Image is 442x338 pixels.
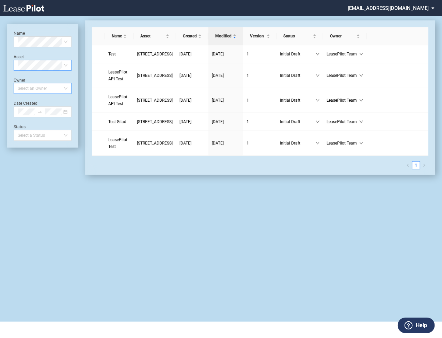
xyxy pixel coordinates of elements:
th: Name [105,27,133,45]
span: Initial Draft [280,51,316,57]
span: LeasePilot Team [327,118,359,125]
a: [DATE] [179,118,205,125]
button: right [420,161,428,169]
span: Version [250,33,265,39]
a: [DATE] [179,72,205,79]
a: 1 [247,97,273,104]
th: Owner [323,27,367,45]
li: 1 [412,161,420,169]
span: down [316,120,320,124]
span: 109 State Street [137,141,173,146]
span: [DATE] [179,141,191,146]
a: [STREET_ADDRESS] [137,51,173,57]
span: [DATE] [212,119,224,124]
button: Help [398,318,435,333]
span: LeasePilot Team [327,72,359,79]
span: [DATE] [212,52,224,56]
span: down [359,73,363,78]
span: down [359,120,363,124]
span: [DATE] [179,98,191,103]
span: to [37,109,42,114]
th: Modified [208,27,243,45]
a: [DATE] [179,97,205,104]
a: LeasePilot API Test [108,69,130,82]
span: 109 State Street [137,98,173,103]
label: Owner [14,78,25,83]
label: Asset [14,54,24,59]
span: down [316,98,320,102]
span: LeasePilot API Test [108,70,127,81]
th: Asset [133,27,176,45]
span: LeasePilot Team [327,97,359,104]
a: [STREET_ADDRESS] [137,140,173,147]
span: [DATE] [212,141,224,146]
button: left [404,161,412,169]
a: 1 [412,162,420,169]
a: [DATE] [212,118,240,125]
a: LeasePilot API Test [108,94,130,107]
span: [DATE] [179,119,191,124]
span: Modified [215,33,232,39]
a: [DATE] [179,51,205,57]
span: down [316,73,320,78]
a: 1 [247,118,273,125]
span: Asset [140,33,164,39]
a: 1 [247,72,273,79]
span: LeasePilot Team [327,140,359,147]
a: LeasePilot Test [108,136,130,150]
span: Created [183,33,197,39]
span: 109 State Street [137,73,173,78]
span: 109 State Street [137,52,173,56]
span: left [406,164,410,167]
span: down [359,98,363,102]
li: Next Page [420,161,428,169]
span: down [316,52,320,56]
span: [DATE] [179,52,191,56]
a: Test [108,51,130,57]
span: Initial Draft [280,118,316,125]
span: swap-right [37,109,42,114]
a: [STREET_ADDRESS] [137,97,173,104]
span: Test [108,52,116,56]
span: down [359,141,363,145]
span: LeasePilot Team [327,51,359,57]
span: Status [284,33,312,39]
span: 1 [247,73,249,78]
a: Test Gilad [108,118,130,125]
a: [DATE] [212,51,240,57]
th: Version [243,27,277,45]
a: [DATE] [179,140,205,147]
span: 1 [247,141,249,146]
li: Previous Page [404,161,412,169]
span: Owner [330,33,355,39]
label: Help [416,321,427,330]
span: right [423,164,426,167]
span: Test Gilad [108,119,126,124]
span: down [316,141,320,145]
a: [DATE] [212,140,240,147]
span: 1 [247,119,249,124]
span: Initial Draft [280,72,316,79]
label: Status [14,124,26,129]
span: [DATE] [212,73,224,78]
span: 1 [247,52,249,56]
span: Initial Draft [280,97,316,104]
span: down [359,52,363,56]
span: LeasePilot API Test [108,95,127,106]
label: Name [14,31,25,36]
span: 109 State Street [137,119,173,124]
span: Initial Draft [280,140,316,147]
a: [DATE] [212,97,240,104]
a: [STREET_ADDRESS] [137,118,173,125]
a: 1 [247,51,273,57]
th: Created [176,27,208,45]
span: [DATE] [179,73,191,78]
a: [DATE] [212,72,240,79]
a: [STREET_ADDRESS] [137,72,173,79]
label: Date Created [14,101,37,106]
a: 1 [247,140,273,147]
span: [DATE] [212,98,224,103]
span: Name [112,33,122,39]
span: 1 [247,98,249,103]
span: LeasePilot Test [108,137,127,149]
